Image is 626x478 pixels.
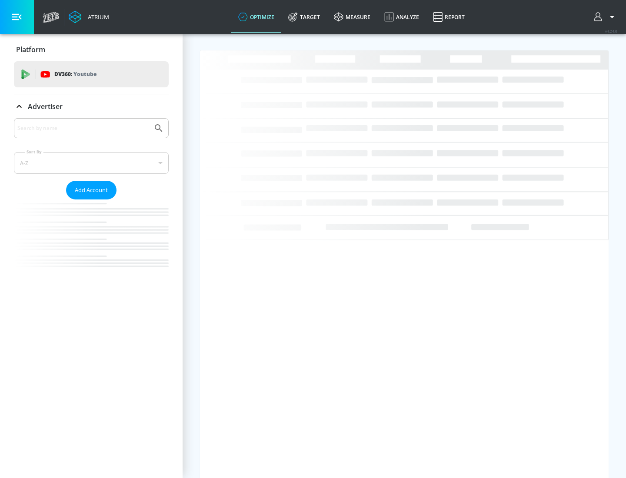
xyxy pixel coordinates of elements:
[66,181,117,199] button: Add Account
[377,1,426,33] a: Analyze
[327,1,377,33] a: measure
[605,29,617,33] span: v 4.24.0
[16,45,45,54] p: Platform
[75,185,108,195] span: Add Account
[14,199,169,284] nav: list of Advertiser
[14,61,169,87] div: DV360: Youtube
[14,118,169,284] div: Advertiser
[14,94,169,119] div: Advertiser
[14,152,169,174] div: A-Z
[28,102,63,111] p: Advertiser
[73,70,97,79] p: Youtube
[84,13,109,21] div: Atrium
[281,1,327,33] a: Target
[14,37,169,62] div: Platform
[17,123,149,134] input: Search by name
[426,1,472,33] a: Report
[54,70,97,79] p: DV360:
[69,10,109,23] a: Atrium
[25,149,43,155] label: Sort By
[231,1,281,33] a: optimize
